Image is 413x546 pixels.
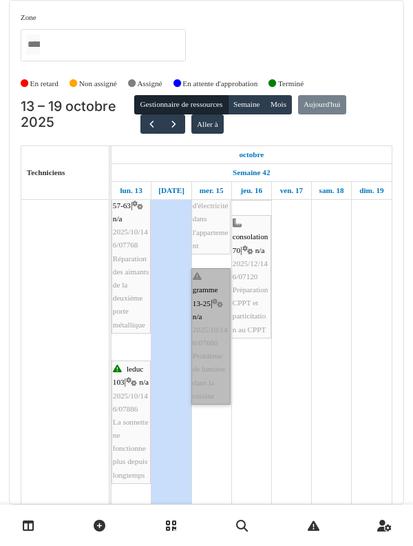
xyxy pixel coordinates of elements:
[27,168,65,176] span: Techniciens
[229,164,273,181] a: Semaine 42
[196,182,227,199] a: 15 octobre 2025
[21,99,134,131] h2: 13 – 19 octobre 2025
[113,228,148,249] span: 2025/10/146/07768
[113,161,146,210] span: agriculture 185 / marbotin 57-63
[155,182,188,199] a: 14 octobre 2025
[182,78,257,90] label: En attente d'approbation
[30,78,59,90] label: En retard
[138,78,162,90] label: Assigné
[113,363,149,482] div: |
[113,254,149,329] span: Réparation des aimants de la deuxième porte métallique
[191,114,224,134] button: Aller à
[140,114,163,134] button: Précédent
[113,214,123,223] span: n/a
[316,182,348,199] a: 18 octobre 2025
[26,34,40,54] input: Tous
[235,146,267,163] a: 13 octobre 2025
[193,188,229,250] span: Plus d'électricité dans l'appartement
[356,182,387,199] a: 19 octobre 2025
[113,365,143,386] span: leduc 103
[21,12,36,23] label: Zone
[277,182,307,199] a: 17 octobre 2025
[233,259,268,281] span: 2025/12/146/07120
[113,418,149,479] span: La sonnette ne fonctionne plus depuis longtemps
[139,378,149,386] span: n/a
[233,217,270,336] div: |
[134,95,228,114] button: Gestionnaire de ressources
[116,182,145,199] a: 13 octobre 2025
[162,114,185,134] button: Suivant
[255,246,265,254] span: n/a
[233,232,268,254] span: consolation 70
[79,78,117,90] label: Non assigné
[265,95,293,114] button: Mois
[237,182,266,199] a: 16 octobre 2025
[298,95,346,114] button: Aujourd'hui
[113,146,149,332] div: |
[278,78,304,90] label: Terminé
[233,285,268,334] span: Préparation CPPT et particitation au CPPT
[228,95,266,114] button: Semaine
[113,392,148,413] span: 2025/10/146/07886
